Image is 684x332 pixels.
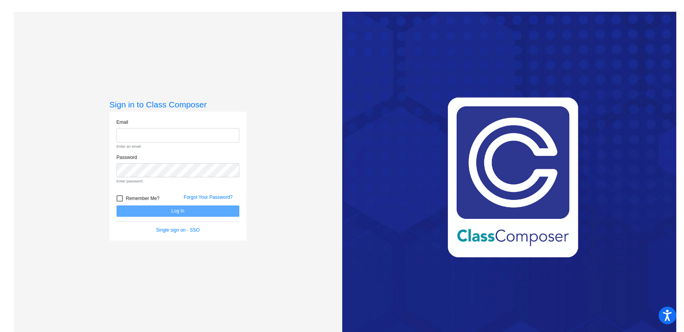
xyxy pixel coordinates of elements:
[156,227,199,233] a: Single sign on - SSO
[126,194,160,203] span: Remember Me?
[110,100,246,109] h3: Sign in to Class Composer
[184,195,233,200] a: Forgot Your Password?
[117,154,137,161] label: Password
[117,205,239,217] button: Log In
[117,119,128,126] label: Email
[117,178,239,184] small: Enter password.
[117,144,239,149] small: Enter an email.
